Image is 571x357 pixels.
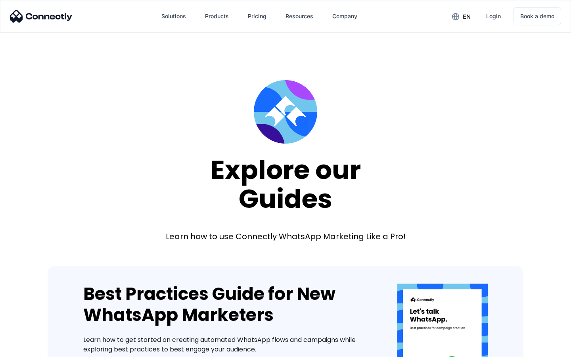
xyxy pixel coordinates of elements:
[248,11,266,22] div: Pricing
[332,11,357,22] div: Company
[211,155,361,213] div: Explore our Guides
[285,11,313,22] div: Resources
[166,231,406,242] div: Learn how to use Connectly WhatsApp Marketing Like a Pro!
[480,7,507,26] a: Login
[205,11,229,22] div: Products
[463,11,471,22] div: en
[83,284,373,326] div: Best Practices Guide for New WhatsApp Marketers
[16,343,48,354] ul: Language list
[83,335,373,354] div: Learn how to get started on creating automated WhatsApp flows and campaigns while exploring best ...
[10,10,73,23] img: Connectly Logo
[161,11,186,22] div: Solutions
[8,343,48,354] aside: Language selected: English
[486,11,501,22] div: Login
[241,7,273,26] a: Pricing
[514,7,561,25] a: Book a demo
